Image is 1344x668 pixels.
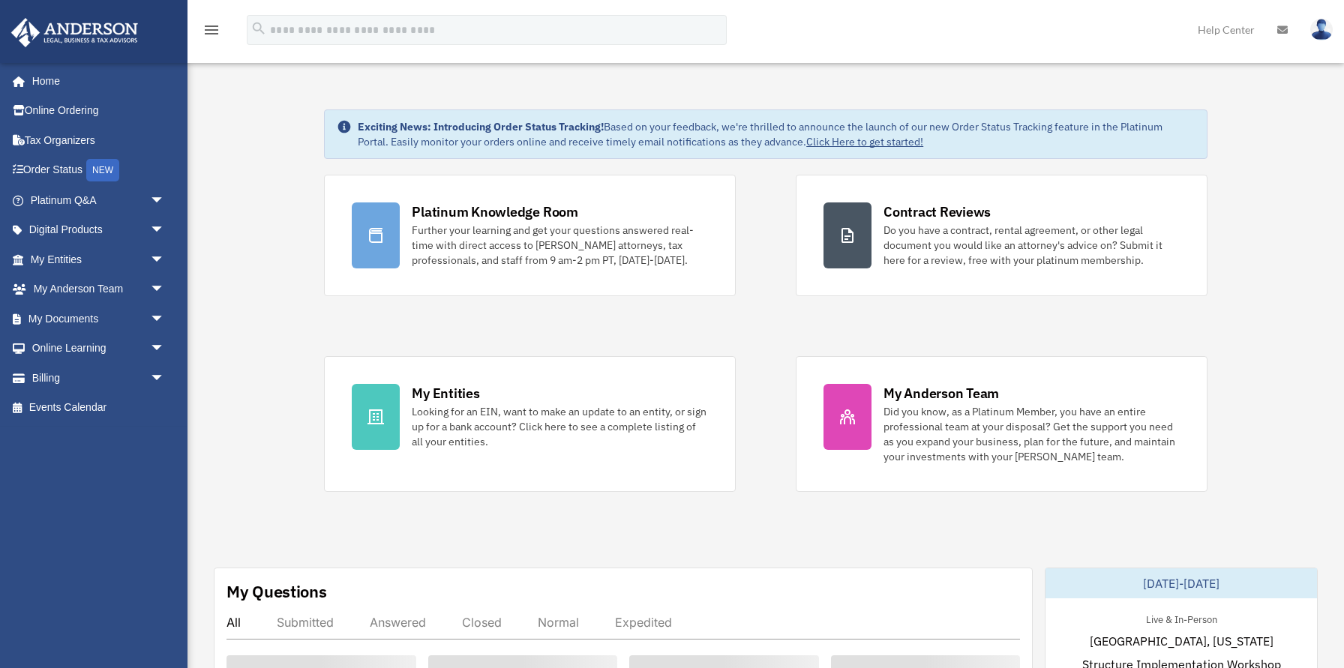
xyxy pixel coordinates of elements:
a: Home [10,66,180,96]
div: Answered [370,615,426,630]
a: My Entitiesarrow_drop_down [10,244,187,274]
span: arrow_drop_down [150,185,180,216]
a: Digital Productsarrow_drop_down [10,215,187,245]
i: menu [202,21,220,39]
div: My Questions [226,580,327,603]
span: arrow_drop_down [150,244,180,275]
a: Tax Organizers [10,125,187,155]
div: [DATE]-[DATE] [1045,568,1317,598]
div: Live & In-Person [1134,610,1229,626]
a: Online Ordering [10,96,187,126]
a: My Anderson Team Did you know, as a Platinum Member, you have an entire professional team at your... [796,356,1207,492]
div: Based on your feedback, we're thrilled to announce the launch of our new Order Status Tracking fe... [358,119,1195,149]
img: User Pic [1310,19,1333,40]
div: All [226,615,241,630]
a: My Entities Looking for an EIN, want to make an update to an entity, or sign up for a bank accoun... [324,356,736,492]
div: My Anderson Team [883,384,999,403]
a: Order StatusNEW [10,155,187,186]
span: arrow_drop_down [150,363,180,394]
div: Do you have a contract, rental agreement, or other legal document you would like an attorney's ad... [883,223,1180,268]
a: Platinum Knowledge Room Further your learning and get your questions answered real-time with dire... [324,175,736,296]
strong: Exciting News: Introducing Order Status Tracking! [358,120,604,133]
span: arrow_drop_down [150,274,180,305]
div: Looking for an EIN, want to make an update to an entity, or sign up for a bank account? Click her... [412,404,708,449]
span: arrow_drop_down [150,215,180,246]
a: Platinum Q&Aarrow_drop_down [10,185,187,215]
div: Platinum Knowledge Room [412,202,578,221]
a: Events Calendar [10,393,187,423]
div: Closed [462,615,502,630]
div: Submitted [277,615,334,630]
a: Online Learningarrow_drop_down [10,334,187,364]
div: Expedited [615,615,672,630]
a: My Documentsarrow_drop_down [10,304,187,334]
div: Did you know, as a Platinum Member, you have an entire professional team at your disposal? Get th... [883,404,1180,464]
span: arrow_drop_down [150,304,180,334]
a: menu [202,26,220,39]
div: Normal [538,615,579,630]
div: Further your learning and get your questions answered real-time with direct access to [PERSON_NAM... [412,223,708,268]
span: [GEOGRAPHIC_DATA], [US_STATE] [1090,632,1273,650]
a: Click Here to get started! [806,135,923,148]
span: arrow_drop_down [150,334,180,364]
div: Contract Reviews [883,202,991,221]
i: search [250,20,267,37]
a: Contract Reviews Do you have a contract, rental agreement, or other legal document you would like... [796,175,1207,296]
img: Anderson Advisors Platinum Portal [7,18,142,47]
a: My Anderson Teamarrow_drop_down [10,274,187,304]
div: My Entities [412,384,479,403]
div: NEW [86,159,119,181]
a: Billingarrow_drop_down [10,363,187,393]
